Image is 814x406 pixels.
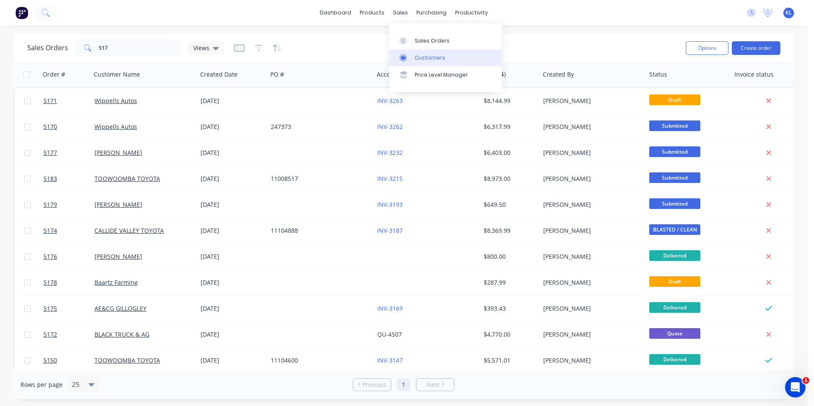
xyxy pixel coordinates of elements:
a: INV-3232 [377,149,403,157]
span: Delivered [649,250,700,261]
span: 5150 [43,356,57,365]
span: Delivered [649,354,700,365]
a: QU-4507 [377,330,402,338]
span: 5171 [43,97,57,105]
div: $649.50 [484,200,534,209]
div: $393.43 [484,304,534,313]
button: Options [686,41,728,55]
span: Draft [649,94,700,105]
a: BLACK TRUCK & AG [95,330,149,338]
div: [PERSON_NAME] [543,226,638,235]
span: Delivered [649,302,700,313]
a: Baartz Farming [95,278,138,286]
div: PO # [270,70,284,79]
div: [DATE] [201,356,264,365]
span: BLASTED / CLEAN [649,224,700,235]
span: 5177 [43,149,57,157]
div: 11104600 [271,356,365,365]
a: INV-3147 [377,356,403,364]
div: products [355,6,389,19]
div: Customers [415,54,445,62]
a: INV-3187 [377,226,403,234]
span: Draft [649,276,700,287]
div: [DATE] [201,149,264,157]
div: purchasing [412,6,451,19]
div: Accounting Order # [377,70,433,79]
a: TOOWOOMBA TOYOTA [95,174,160,183]
div: $287.99 [484,278,534,287]
div: $5,571.01 [484,356,534,365]
div: [DATE] [201,330,264,339]
span: 1 [803,377,809,384]
div: [DATE] [201,123,264,131]
div: 11008517 [271,174,365,183]
div: productivity [451,6,492,19]
div: [PERSON_NAME] [543,97,638,105]
a: [PERSON_NAME] [95,252,142,260]
div: Created Date [200,70,238,79]
a: dashboard [315,6,355,19]
a: Price Level Manager [389,66,502,83]
span: 5175 [43,304,57,313]
a: AE&CG GILLOGLEY [95,304,146,312]
span: Views [193,43,209,52]
a: INV-3262 [377,123,403,131]
a: Page 1 is your current page [397,378,410,391]
div: [PERSON_NAME] [543,252,638,261]
div: $4,770.00 [484,330,534,339]
a: INV-3263 [377,97,403,105]
ul: Pagination [350,378,458,391]
div: [PERSON_NAME] [543,304,638,313]
div: $6,403.00 [484,149,534,157]
div: [DATE] [201,97,264,105]
div: [DATE] [201,226,264,235]
a: 5175 [43,296,95,321]
a: INV-3215 [377,174,403,183]
div: 247373 [271,123,365,131]
div: [PERSON_NAME] [543,356,638,365]
a: Next page [416,380,454,389]
div: $8,144.99 [484,97,534,105]
span: 5178 [43,278,57,287]
h1: Sales Orders [27,44,68,52]
span: Submitted [649,172,700,183]
span: 5176 [43,252,57,261]
a: [PERSON_NAME] [95,149,142,157]
span: Rows per page [20,380,63,389]
a: 5176 [43,244,95,269]
div: Status [649,70,667,79]
a: Sales Orders [389,32,502,49]
span: Submitted [649,198,700,209]
div: $800.00 [484,252,534,261]
span: 5174 [43,226,57,235]
span: 5172 [43,330,57,339]
input: Search... [99,40,182,57]
a: [PERSON_NAME] [95,200,142,209]
a: INV-3169 [377,304,403,312]
img: Factory [15,6,28,19]
span: Next [427,380,440,389]
div: Price Level Manager [415,71,468,79]
div: $8,973.00 [484,174,534,183]
span: 5179 [43,200,57,209]
a: 5172 [43,322,95,347]
div: [DATE] [201,174,264,183]
div: 11104888 [271,226,365,235]
a: 5183 [43,166,95,192]
span: Previous [362,380,387,389]
div: [PERSON_NAME] [543,200,638,209]
a: CALLIDE VALLEY TOYOTA [95,226,164,234]
div: sales [389,6,412,19]
div: [DATE] [201,278,264,287]
a: 5178 [43,270,95,295]
a: 5179 [43,192,95,217]
div: [DATE] [201,252,264,261]
a: TOOWOOMBA TOYOTA [95,356,160,364]
span: 5170 [43,123,57,131]
div: [DATE] [201,200,264,209]
span: 5183 [43,174,57,183]
a: Wippells Autos [95,97,137,105]
div: [PERSON_NAME] [543,278,638,287]
div: [PERSON_NAME] [543,149,638,157]
span: KL [785,9,792,17]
